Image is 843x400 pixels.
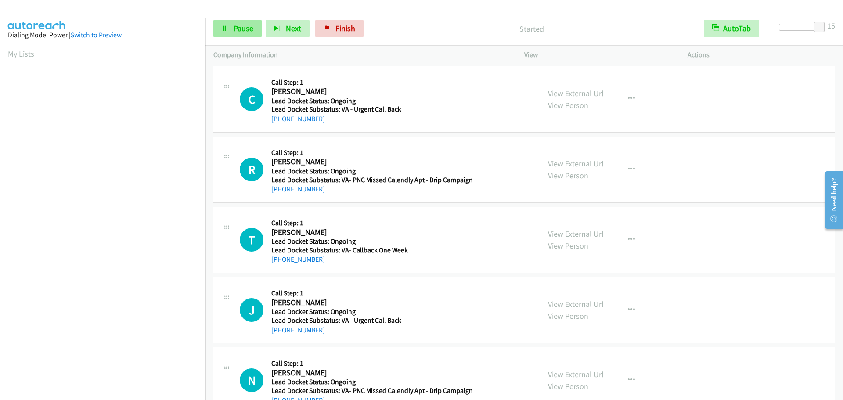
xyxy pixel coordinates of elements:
h5: Call Step: 1 [271,359,473,368]
h5: Lead Docket Substatus: VA - Urgent Call Back [271,316,470,325]
h5: Lead Docket Substatus: VA- PNC Missed Calendly Apt - Drip Campaign [271,386,473,395]
a: View Person [548,381,588,391]
button: Next [266,20,310,37]
h5: Lead Docket Status: Ongoing [271,97,470,105]
a: My Lists [8,49,34,59]
h1: C [240,87,263,111]
h5: Call Step: 1 [271,148,473,157]
div: The call is yet to be attempted [240,158,263,181]
p: View [524,50,672,60]
h5: Lead Docket Status: Ongoing [271,378,473,386]
a: [PHONE_NUMBER] [271,115,325,123]
div: The call is yet to be attempted [240,368,263,392]
h1: T [240,228,263,252]
a: Pause [213,20,262,37]
a: [PHONE_NUMBER] [271,326,325,334]
a: Finish [315,20,364,37]
a: View Person [548,170,588,180]
h2: [PERSON_NAME] [271,86,470,97]
iframe: Resource Center [818,165,843,235]
h2: [PERSON_NAME] [271,368,470,378]
span: Next [286,23,301,33]
h5: Lead Docket Substatus: VA - Urgent Call Back [271,105,470,114]
h5: Lead Docket Status: Ongoing [271,167,473,176]
h5: Lead Docket Substatus: VA- PNC Missed Calendly Apt - Drip Campaign [271,176,473,184]
h1: J [240,298,263,322]
h5: Lead Docket Status: Ongoing [271,307,470,316]
h5: Call Step: 1 [271,289,470,298]
a: View Person [548,311,588,321]
div: 15 [827,20,835,32]
a: View Person [548,241,588,251]
a: View External Url [548,159,604,169]
h5: Lead Docket Status: Ongoing [271,237,470,246]
span: Pause [234,23,253,33]
a: View External Url [548,88,604,98]
h1: N [240,368,263,392]
h2: [PERSON_NAME] [271,298,470,308]
button: AutoTab [704,20,759,37]
p: Company Information [213,50,508,60]
span: Finish [335,23,355,33]
a: Switch to Preview [71,31,122,39]
a: [PHONE_NUMBER] [271,255,325,263]
div: The call is yet to be attempted [240,298,263,322]
h5: Call Step: 1 [271,219,470,227]
h5: Call Step: 1 [271,78,470,87]
a: [PHONE_NUMBER] [271,185,325,193]
p: Started [375,23,688,35]
a: View Person [548,100,588,110]
h2: [PERSON_NAME] [271,157,470,167]
div: The call is yet to be attempted [240,228,263,252]
div: Dialing Mode: Power | [8,30,198,40]
a: View External Url [548,299,604,309]
div: The call is yet to be attempted [240,87,263,111]
h1: R [240,158,263,181]
h5: Lead Docket Substatus: VA- Callback One Week [271,246,470,255]
h2: [PERSON_NAME] [271,227,470,238]
p: Actions [688,50,835,60]
a: View External Url [548,369,604,379]
a: View External Url [548,229,604,239]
